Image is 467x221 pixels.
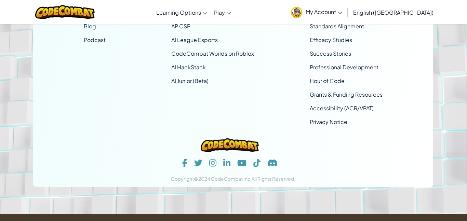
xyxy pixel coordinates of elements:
span: English ([GEOGRAPHIC_DATA]) [353,9,433,16]
a: Learning Options [153,3,211,22]
span: Copyright [171,176,194,182]
a: Accessibility (ACR/VPAT) [310,105,374,112]
a: Efficacy Studies [310,36,352,43]
a: AI Junior (Beta) [171,77,209,84]
a: My Account [288,1,346,23]
a: Hour of Code [310,77,345,84]
a: Podcast [84,36,106,43]
a: AP CSP [171,23,190,30]
span: Play [214,9,225,16]
a: Success Stories [310,50,351,57]
img: CodeCombat logo [201,138,259,152]
a: AI League Esports [171,36,218,43]
a: Play [211,3,235,22]
a: Privacy Notice [310,118,347,125]
a: Standards Alignment [310,23,364,30]
a: Grants & Funding Resources [310,91,383,98]
a: Blog [84,23,96,30]
span: All Rights Reserved. [252,176,295,182]
a: AI HackStack [171,64,206,71]
span: My Account [306,8,342,15]
img: CodeCombat logo [35,5,95,19]
a: Professional Development [310,64,378,71]
img: avatar [291,7,302,18]
a: English ([GEOGRAPHIC_DATA]) [350,3,437,22]
span: ©2024 CodeCombat Inc. [194,176,252,182]
span: Learning Options [156,9,201,16]
a: CodeCombat Worlds on Roblox [171,50,254,57]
